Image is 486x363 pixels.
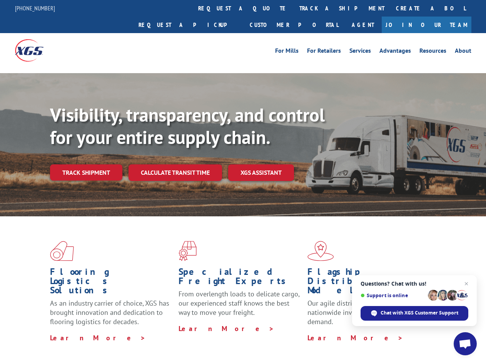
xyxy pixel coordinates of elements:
div: Chat with XGS Customer Support [361,306,468,321]
a: Learn More > [179,324,274,333]
a: Services [349,48,371,56]
a: Resources [419,48,446,56]
span: Questions? Chat with us! [361,281,468,287]
b: Visibility, transparency, and control for your entire supply chain. [50,103,325,149]
a: Calculate transit time [129,164,222,181]
a: About [455,48,471,56]
img: xgs-icon-flagship-distribution-model-red [307,241,334,261]
h1: Flagship Distribution Model [307,267,430,299]
a: Learn More > [50,333,146,342]
span: As an industry carrier of choice, XGS has brought innovation and dedication to flooring logistics... [50,299,169,326]
h1: Flooring Logistics Solutions [50,267,173,299]
span: Chat with XGS Customer Support [381,309,458,316]
h1: Specialized Freight Experts [179,267,301,289]
a: XGS ASSISTANT [228,164,294,181]
a: Track shipment [50,164,122,181]
a: Join Our Team [382,17,471,33]
p: From overlength loads to delicate cargo, our experienced staff knows the best way to move your fr... [179,289,301,324]
a: Customer Portal [244,17,344,33]
img: xgs-icon-focused-on-flooring-red [179,241,197,261]
img: xgs-icon-total-supply-chain-intelligence-red [50,241,74,261]
span: Close chat [462,279,471,288]
a: Advantages [379,48,411,56]
a: Agent [344,17,382,33]
a: For Retailers [307,48,341,56]
a: Learn More > [307,333,403,342]
span: Support is online [361,293,425,298]
div: Open chat [454,332,477,355]
a: For Mills [275,48,299,56]
a: [PHONE_NUMBER] [15,4,55,12]
a: Request a pickup [133,17,244,33]
span: Our agile distribution network gives you nationwide inventory management on demand. [307,299,428,326]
